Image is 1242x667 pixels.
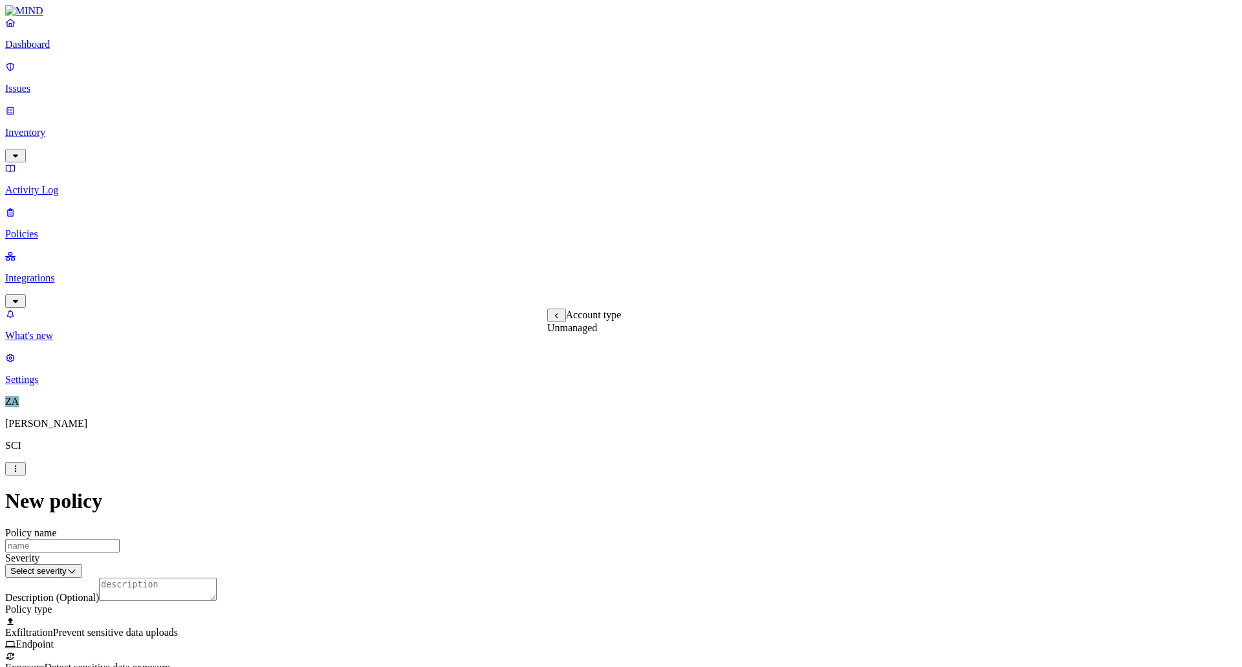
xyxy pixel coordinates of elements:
[5,105,1237,160] a: Inventory
[5,39,1237,50] p: Dashboard
[5,418,1237,430] p: [PERSON_NAME]
[5,184,1237,196] p: Activity Log
[5,206,1237,240] a: Policies
[5,5,43,17] img: MIND
[5,17,1237,50] a: Dashboard
[566,309,622,320] span: Account type
[5,440,1237,452] p: SCI
[5,352,1237,386] a: Settings
[547,322,597,333] label: Unmanaged
[5,250,1237,306] a: Integrations
[53,627,178,638] span: Prevent sensitive data uploads
[5,228,1237,240] p: Policies
[5,127,1237,138] p: Inventory
[5,527,57,538] label: Policy name
[5,552,39,563] label: Severity
[5,272,1237,284] p: Integrations
[5,396,19,407] span: ZA
[5,604,52,615] label: Policy type
[5,83,1237,94] p: Issues
[5,592,99,603] label: Description (Optional)
[5,162,1237,196] a: Activity Log
[5,639,1237,650] div: Endpoint
[5,627,53,638] span: Exfiltration
[5,308,1237,342] a: What's new
[5,5,1237,17] a: MIND
[5,374,1237,386] p: Settings
[5,330,1237,342] p: What's new
[5,539,120,552] input: name
[5,489,1237,513] h1: New policy
[5,61,1237,94] a: Issues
